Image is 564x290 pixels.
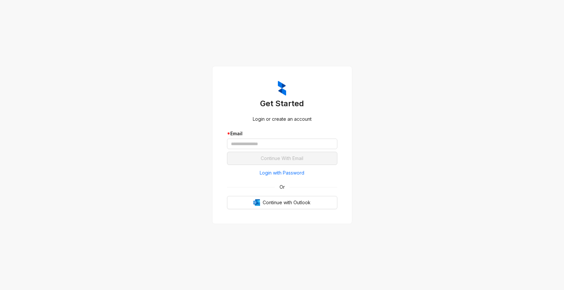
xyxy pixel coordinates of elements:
[227,196,337,209] button: OutlookContinue with Outlook
[263,199,311,206] span: Continue with Outlook
[227,115,337,123] div: Login or create an account
[227,168,337,178] button: Login with Password
[275,183,289,191] span: Or
[278,81,286,96] img: ZumaIcon
[253,199,260,206] img: Outlook
[227,130,337,137] div: Email
[227,152,337,165] button: Continue With Email
[260,169,304,177] span: Login with Password
[227,98,337,109] h3: Get Started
